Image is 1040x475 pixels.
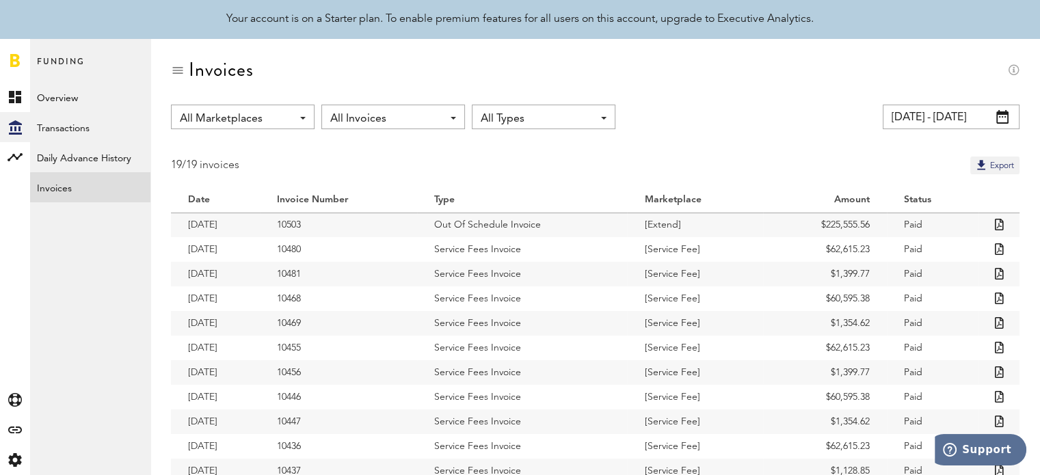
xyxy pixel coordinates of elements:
td: [Service Fee] [627,336,763,360]
td: [Service Fee] [627,311,763,336]
img: Export [974,158,988,172]
th: Date [171,188,260,213]
td: Paid [887,336,978,360]
th: Invoice Number [260,188,417,213]
td: [Service Fee] [627,434,763,459]
td: [DATE] [171,360,260,385]
td: $60,595.38 [763,286,887,311]
iframe: Opens a widget where you can find more information [935,434,1026,468]
td: Service Fees Invoice [417,336,628,360]
td: 10456 [260,360,417,385]
td: Service Fees Invoice [417,434,628,459]
td: [DATE] [171,213,260,237]
td: [DATE] [171,409,260,434]
td: $1,399.77 [763,262,887,286]
td: 10468 [260,286,417,311]
td: Paid [887,286,978,311]
div: 19/19 invoices [171,157,239,174]
td: Service Fees Invoice [417,385,628,409]
td: 10469 [260,311,417,336]
td: Paid [887,311,978,336]
td: [Extend] [627,213,763,237]
td: [Service Fee] [627,286,763,311]
td: 10503 [260,213,417,237]
td: $62,615.23 [763,434,887,459]
td: $225,555.56 [763,213,887,237]
div: Invoices [189,59,253,81]
td: [DATE] [171,336,260,360]
span: Funding [37,53,85,82]
th: Status [887,188,978,213]
td: Paid [887,434,978,459]
td: Paid [887,360,978,385]
td: 10447 [260,409,417,434]
button: Export [970,157,1019,174]
td: [Service Fee] [627,262,763,286]
td: [DATE] [171,286,260,311]
a: Overview [30,82,150,112]
a: Daily Advance History [30,142,150,172]
td: $62,615.23 [763,237,887,262]
td: Paid [887,237,978,262]
td: Service Fees Invoice [417,409,628,434]
td: [Service Fee] [627,409,763,434]
td: 10446 [260,385,417,409]
td: Service Fees Invoice [417,262,628,286]
a: Invoices [30,172,150,202]
td: [Service Fee] [627,237,763,262]
td: $62,615.23 [763,336,887,360]
td: $1,354.62 [763,409,887,434]
span: All Types [481,107,593,131]
span: All Marketplaces [180,107,292,131]
td: Service Fees Invoice [417,286,628,311]
span: All Invoices [330,107,442,131]
th: Marketplace [627,188,763,213]
td: Out Of Schedule Invoice [417,213,628,237]
div: Your account is on a Starter plan. To enable premium features for all users on this account, upgr... [226,11,814,27]
td: Service Fees Invoice [417,237,628,262]
td: Service Fees Invoice [417,360,628,385]
td: 10455 [260,336,417,360]
td: 10480 [260,237,417,262]
td: Paid [887,262,978,286]
td: [DATE] [171,262,260,286]
a: Transactions [30,112,150,142]
td: Service Fees Invoice [417,311,628,336]
td: Paid [887,385,978,409]
td: $1,399.77 [763,360,887,385]
td: $60,595.38 [763,385,887,409]
td: $1,354.62 [763,311,887,336]
td: [Service Fee] [627,360,763,385]
td: [DATE] [171,237,260,262]
td: 10481 [260,262,417,286]
td: [DATE] [171,385,260,409]
td: [DATE] [171,311,260,336]
th: Amount [763,188,887,213]
td: Paid [887,409,978,434]
td: Paid [887,213,978,237]
td: [Service Fee] [627,385,763,409]
td: 10436 [260,434,417,459]
td: [DATE] [171,434,260,459]
th: Type [417,188,628,213]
